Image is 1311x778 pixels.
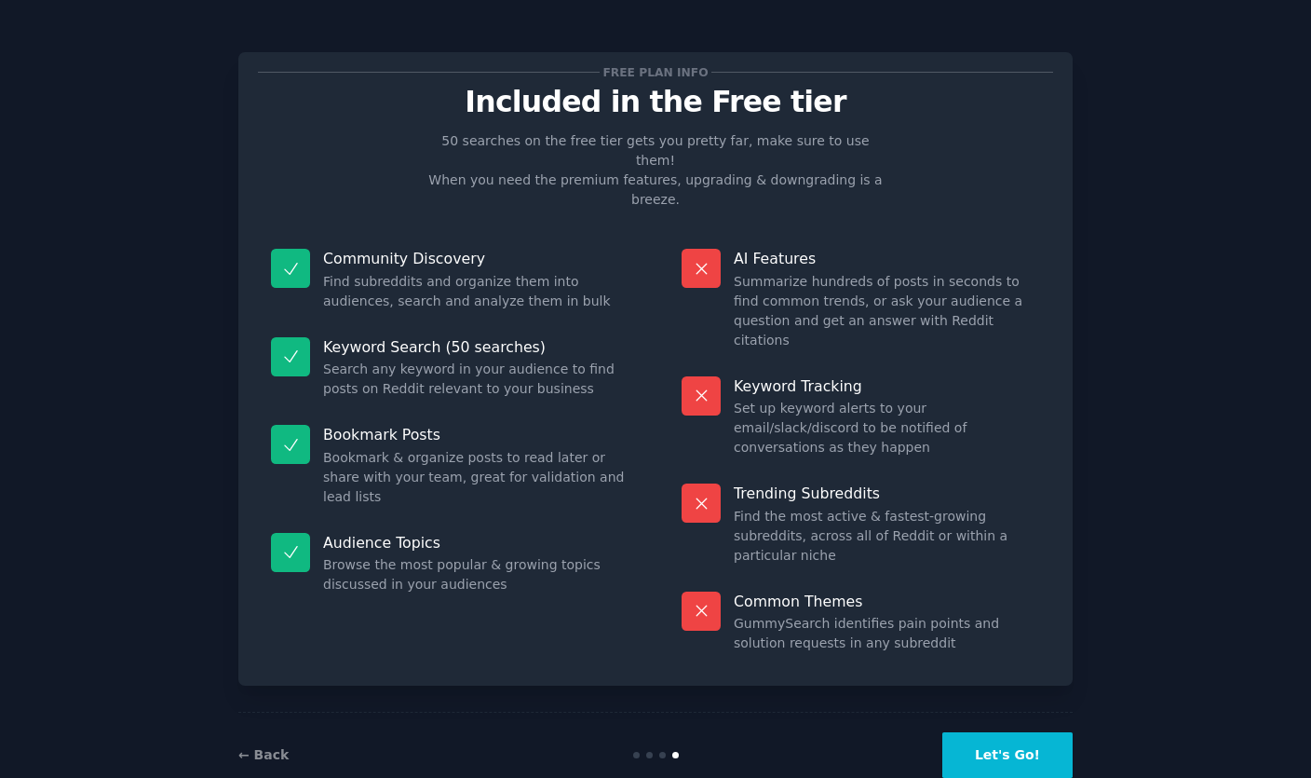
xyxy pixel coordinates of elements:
span: Free plan info [600,62,711,82]
dd: Find subreddits and organize them into audiences, search and analyze them in bulk [323,272,629,311]
dd: GummySearch identifies pain points and solution requests in any subreddit [734,614,1040,653]
p: Included in the Free tier [258,86,1053,118]
a: ← Back [238,747,289,762]
dd: Summarize hundreds of posts in seconds to find common trends, or ask your audience a question and... [734,272,1040,350]
p: Keyword Tracking [734,376,1040,396]
dd: Bookmark & organize posts to read later or share with your team, great for validation and lead lists [323,448,629,507]
dd: Set up keyword alerts to your email/slack/discord to be notified of conversations as they happen [734,399,1040,457]
button: Let's Go! [942,732,1073,778]
p: Audience Topics [323,533,629,553]
dd: Search any keyword in your audience to find posts on Reddit relevant to your business [323,360,629,399]
p: Trending Subreddits [734,484,1040,503]
p: AI Features [734,249,1040,268]
dd: Browse the most popular & growing topics discussed in your audiences [323,555,629,594]
dd: Find the most active & fastest-growing subreddits, across all of Reddit or within a particular niche [734,507,1040,566]
p: Community Discovery [323,249,629,268]
p: 50 searches on the free tier gets you pretty far, make sure to use them! When you need the premiu... [421,131,890,210]
p: Bookmark Posts [323,425,629,444]
p: Common Themes [734,592,1040,611]
p: Keyword Search (50 searches) [323,337,629,357]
